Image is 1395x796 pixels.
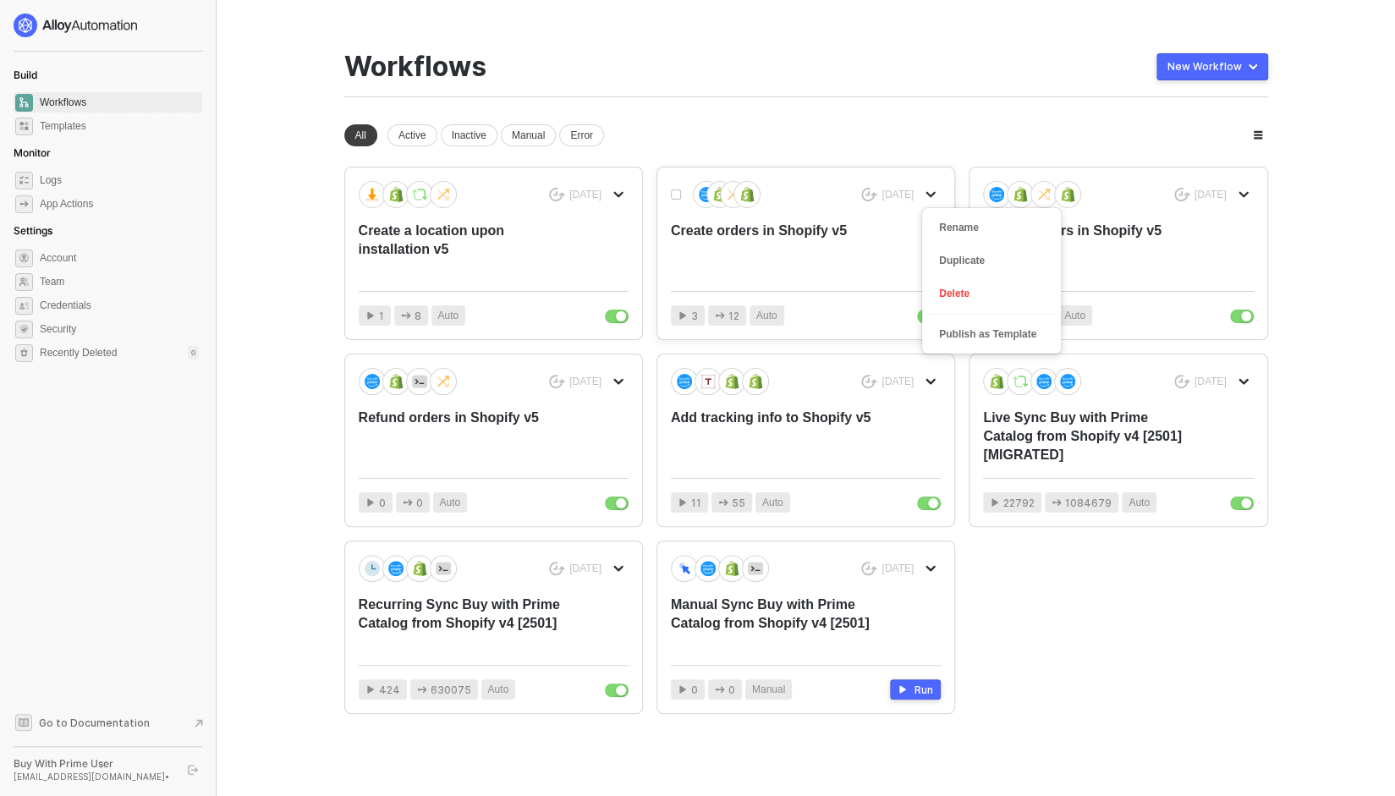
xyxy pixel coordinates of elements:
img: icon [989,374,1004,389]
img: icon [436,187,451,202]
img: icon [700,374,716,389]
span: 12 [728,308,739,324]
img: icon [1036,374,1052,389]
img: icon [1013,187,1028,202]
span: icon-arrow-down [1238,376,1249,387]
img: icon [712,187,728,202]
div: [DATE] [1195,375,1227,389]
div: All [344,124,377,146]
div: [DATE] [569,375,601,389]
div: Workflows [344,51,486,83]
div: New Workflow [1167,60,1242,74]
div: Add tracking info to Shopify v5 [671,409,887,464]
span: Logs [40,170,199,190]
span: Auto [440,495,461,511]
div: [DATE] [881,188,914,202]
span: icon-arrow-down [1238,189,1249,200]
div: Publish as Template [939,326,1044,342]
span: 630075 [431,682,471,698]
span: security [15,321,33,338]
span: 55 [732,495,745,511]
img: icon [412,374,427,389]
span: icon-arrow-down [925,189,936,200]
img: icon [989,187,1004,202]
img: icon [1036,187,1052,202]
span: icon-success-page [549,562,565,576]
div: Refund orders in Shopify v5 [359,409,574,464]
span: 11 [691,495,701,511]
span: 0 [379,495,386,511]
a: Knowledge Base [14,712,203,733]
span: credentials [15,297,33,315]
span: marketplace [15,118,33,135]
img: icon [677,374,692,389]
span: 3 [691,308,698,324]
img: icon [365,187,380,202]
span: icon-app-actions [15,195,33,213]
span: icon-arrow-down [613,189,623,200]
img: icon [699,187,714,202]
span: icon-arrow-down [613,376,623,387]
span: 22792 [1003,495,1035,511]
span: icon-app-actions [403,497,413,508]
span: icon-app-actions [401,310,411,321]
img: icon [724,561,739,576]
span: icon-success-page [861,188,877,202]
img: icon [748,561,763,576]
img: icon [748,374,763,389]
span: icon-success-page [1174,375,1190,389]
img: icon [388,561,404,576]
img: icon [436,561,451,576]
div: [DATE] [881,562,914,576]
span: icon-app-actions [715,310,725,321]
button: Run [890,679,941,700]
span: 1084679 [1065,495,1112,511]
img: icon [677,561,692,575]
div: Create a location upon installation v5 [359,222,574,277]
span: dashboard [15,94,33,112]
span: icon-app-actions [715,684,725,694]
span: icon-app-actions [718,497,728,508]
span: 0 [416,495,423,511]
div: Run [914,683,933,697]
span: 8 [415,308,421,324]
div: Delete [939,285,1044,301]
div: Manual [501,124,556,146]
span: Auto [438,308,459,324]
span: Manual [752,682,785,698]
img: icon [1060,374,1075,389]
div: Duplicate [939,253,1044,269]
div: Create orders in Shopify v5 [671,222,887,277]
img: icon [724,374,739,389]
div: [DATE] [569,188,601,202]
div: [EMAIL_ADDRESS][DOMAIN_NAME] • [14,771,173,782]
div: Error [559,124,604,146]
span: Auto [1064,308,1085,324]
span: icon-logs [15,172,33,189]
span: icon-app-actions [417,684,427,694]
span: document-arrow [190,715,207,732]
div: Live Sync Buy with Prime Catalog from Shopify v4 [2501] [MIGRATED] [983,409,1199,464]
div: App Actions [40,197,93,211]
span: icon-success-page [861,562,877,576]
span: icon-arrow-down [925,376,936,387]
span: icon-arrow-down [925,563,936,574]
span: icon-success-page [1174,188,1190,202]
span: Auto [756,308,777,324]
button: New Workflow [1156,53,1268,80]
span: Monitor [14,146,51,159]
span: Go to Documentation [39,716,150,730]
div: Cancel orders in Shopify v5 [983,222,1199,277]
img: icon [1060,187,1075,202]
span: Build [14,69,37,81]
span: team [15,273,33,291]
span: icon-success-page [549,188,565,202]
span: 0 [728,682,735,698]
span: Settings [14,224,52,237]
div: [DATE] [569,562,601,576]
div: Active [387,124,437,146]
img: icon [412,187,427,202]
span: logout [188,765,198,775]
span: icon-success-page [549,375,565,389]
span: icon-arrow-down [613,563,623,574]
